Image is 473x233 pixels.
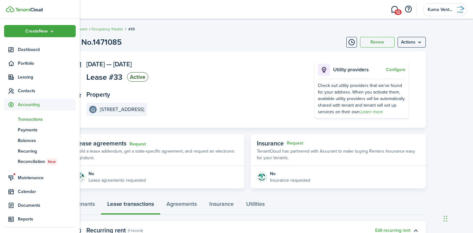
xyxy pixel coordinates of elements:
div: No [270,170,310,177]
a: Utilities [240,196,271,215]
button: Request [287,141,303,146]
div: No [89,170,146,177]
span: Contacts [18,88,76,94]
span: Portfolio [18,60,76,67]
span: Recurring [18,148,76,154]
status: Active [127,72,148,82]
button: Open menu [398,37,426,48]
span: [DATE] [86,59,105,69]
span: [DATE] [113,59,132,69]
span: Kuma Ventures [428,8,453,12]
a: Dashboard [4,43,76,56]
a: Request [130,142,146,147]
span: Payments [18,127,76,133]
span: Lease #33 [86,73,122,81]
span: Calendar [18,188,76,195]
button: Open menu [4,25,76,37]
iframe: Chat Widget [442,203,473,233]
a: Tenants [69,196,101,215]
span: Balances [18,137,76,144]
div: Drag [444,209,447,228]
span: 12 [394,9,402,15]
button: Configure [386,67,405,72]
span: Dashboard [18,46,76,53]
a: Payments [4,124,76,135]
img: Kuma Ventures [455,5,465,15]
span: Reconciliation [18,158,76,165]
a: Occupancy Tracker [91,26,123,32]
p: TenantCloud has partnered with Assurant to make buying Renters Insurance easy for your tenants. [257,148,420,161]
a: Insurance [203,196,240,215]
span: #33 [128,26,135,32]
span: Create New [25,29,48,33]
button: Open resource center [403,4,414,15]
e-details-info-title: [STREET_ADDRESS] [100,107,144,112]
span: Accounting [18,101,76,108]
p: Utility providers [333,66,384,73]
menu-btn: Actions [398,37,426,48]
span: Insurance [257,139,284,148]
img: TenantCloud [15,8,43,12]
span: New [48,159,56,165]
span: Documents [18,202,76,209]
span: Lease agreements [75,139,126,148]
a: Recurring [4,146,76,156]
a: ReconciliationNew [4,156,76,167]
h1: No.1471085 [81,36,122,48]
button: Timeline [346,37,357,48]
img: TenantCloud [6,6,14,12]
span: Leasing [18,74,76,80]
span: Maintenance [18,175,76,181]
p: Insurance requested [270,177,310,184]
p: Build a lease addendum, get a state-specific agreement, and request an electronic signature. [75,148,238,161]
a: Transactions [4,114,76,124]
button: Edit recurring rent [375,228,410,233]
a: Balances [4,135,76,146]
span: Reports [18,216,76,222]
a: Learn more [361,109,383,115]
panel-main-title: Property [86,91,110,98]
a: Messaging [389,2,400,18]
span: — [106,59,112,69]
div: Check out utility providers that we've found for your address. When you activate them, available ... [318,82,405,115]
img: Agreement e-sign [75,172,85,182]
a: Reports [4,213,76,225]
img: Insurance protection [257,172,267,182]
span: Transactions [18,116,76,123]
button: Renew [360,37,394,48]
p: Lease agreements requested [89,177,146,184]
a: Agreements [160,196,203,215]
